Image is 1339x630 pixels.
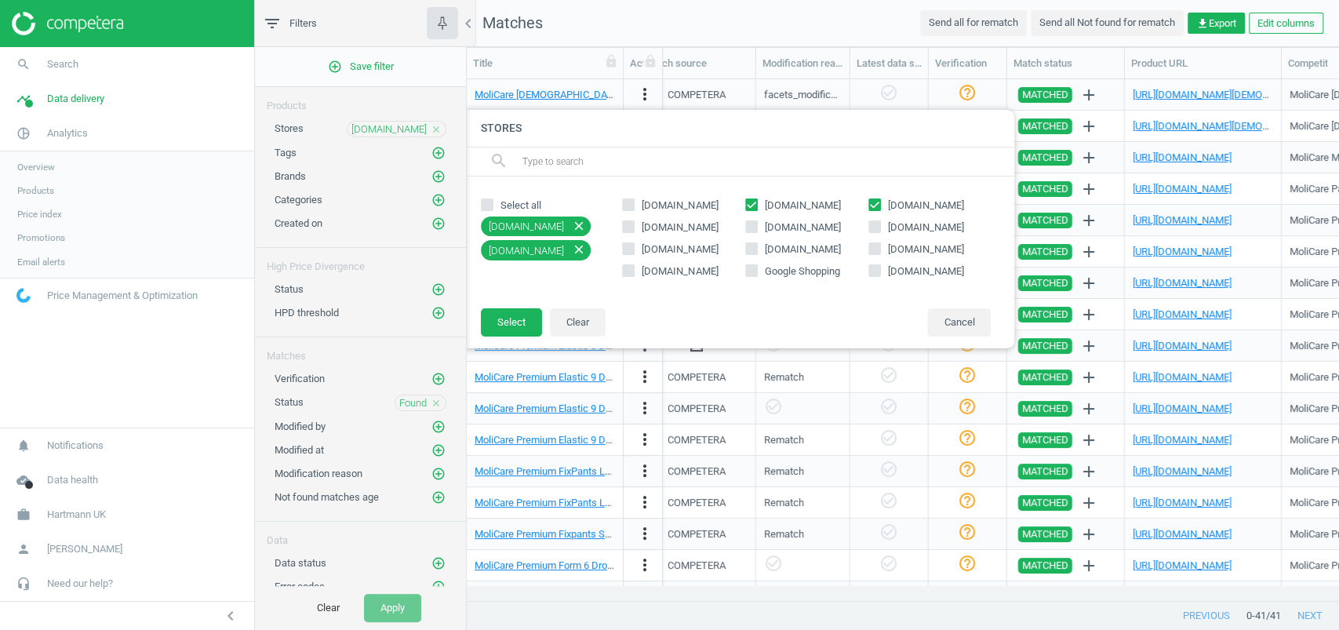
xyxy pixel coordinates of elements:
i: add_circle_outline [431,282,446,297]
i: add_circle_outline [431,193,446,207]
i: cloud_done [9,465,38,495]
button: add_circle_outline [431,555,446,571]
button: add_circle_outline [431,371,446,387]
span: Products [17,184,54,197]
span: Modified by [275,421,326,432]
span: Data delivery [47,92,104,106]
span: Save filter [328,60,394,74]
span: Hartmann UK [47,508,106,522]
button: add_circle_outline [431,282,446,297]
i: close [431,124,442,135]
span: Brands [275,170,306,182]
button: add_circle_outline [431,145,446,161]
button: add_circle_outline [431,419,446,435]
span: Status [275,283,304,295]
i: add_circle_outline [431,146,446,160]
span: [DOMAIN_NAME] [351,122,427,137]
div: Data [255,522,466,548]
span: HPD threshold [275,307,339,319]
button: add_circle_outline [431,579,446,595]
span: Stores [275,122,304,134]
i: add_circle_outline [328,60,342,74]
div: Products [255,87,466,113]
i: search [9,49,38,79]
i: filter_list [263,14,282,33]
span: Not found matches age [275,491,379,503]
span: Error codes [275,581,325,592]
i: add_circle_outline [431,556,446,570]
span: Categories [275,194,322,206]
button: Clear [300,594,356,622]
span: Found [399,396,427,410]
span: Filters [289,16,317,31]
span: Search [47,57,78,71]
i: add_circle_outline [431,490,446,504]
span: Tags [275,147,297,158]
i: notifications [9,431,38,461]
i: add_circle_outline [431,217,446,231]
span: Status [275,396,304,408]
i: add_circle_outline [431,443,446,457]
i: person [9,534,38,564]
button: Apply [364,594,421,622]
span: Data status [275,557,326,569]
i: add_circle_outline [431,467,446,481]
img: wGWNvw8QSZomAAAAABJRU5ErkJggg== [16,288,31,303]
button: add_circle_outline [431,466,446,482]
i: add_circle_outline [431,580,446,594]
div: Matches [255,337,466,363]
button: add_circle_outline [431,192,446,208]
button: add_circle_outline [431,305,446,321]
i: chevron_left [221,606,240,625]
i: timeline [9,84,38,114]
span: Overview [17,161,55,173]
span: Need our help? [47,577,113,591]
img: ajHJNr6hYgQAAAAASUVORK5CYII= [12,12,123,35]
button: add_circle_outline [431,169,446,184]
i: close [431,398,442,409]
button: add_circle_outline [431,442,446,458]
span: Price index [17,208,62,220]
span: Promotions [17,231,65,244]
button: add_circle_outline [431,216,446,231]
span: Modification reason [275,468,362,479]
span: Price Management & Optimization [47,289,198,303]
button: add_circle_outline [431,490,446,505]
span: Data health [47,473,98,487]
i: work [9,500,38,530]
h4: Stores [465,110,1014,147]
span: Analytics [47,126,88,140]
button: add_circle_outlineSave filter [255,51,466,82]
span: Modified at [275,444,324,456]
div: High Price Divergence [255,248,466,274]
span: Notifications [47,439,104,453]
i: add_circle_outline [431,169,446,184]
span: Email alerts [17,256,65,268]
button: chevron_left [211,606,250,626]
i: chevron_left [459,14,478,33]
i: add_circle_outline [431,420,446,434]
i: add_circle_outline [431,306,446,320]
i: headset_mic [9,569,38,599]
span: Verification [275,373,325,384]
i: pie_chart_outlined [9,118,38,148]
span: Created on [275,217,322,229]
i: add_circle_outline [431,372,446,386]
span: [PERSON_NAME] [47,542,122,556]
